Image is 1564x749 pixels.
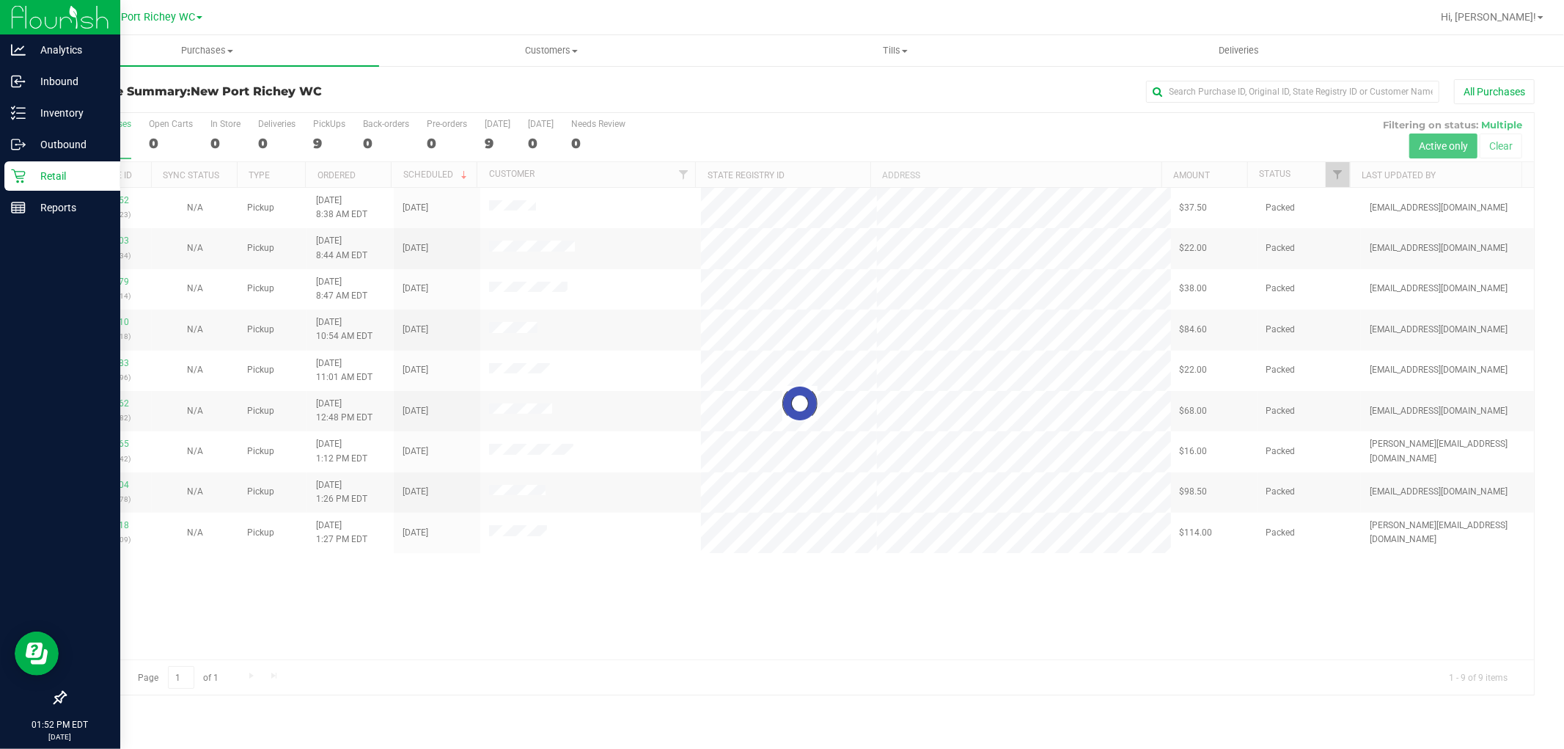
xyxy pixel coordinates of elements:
iframe: Resource center [15,632,59,676]
span: Hi, [PERSON_NAME]! [1441,11,1536,23]
h3: Purchase Summary: [65,85,554,98]
p: [DATE] [7,731,114,742]
input: Search Purchase ID, Original ID, State Registry ID or Customer Name... [1146,81,1439,103]
a: Customers [379,35,723,66]
inline-svg: Inventory [11,106,26,120]
p: Retail [26,167,114,185]
inline-svg: Outbound [11,137,26,152]
p: 01:52 PM EDT [7,718,114,731]
a: Tills [723,35,1067,66]
p: Analytics [26,41,114,59]
a: Deliveries [1067,35,1411,66]
inline-svg: Inbound [11,74,26,89]
span: Purchases [35,44,379,57]
p: Reports [26,199,114,216]
p: Outbound [26,136,114,153]
span: New Port Richey WC [191,84,322,98]
inline-svg: Reports [11,200,26,215]
button: All Purchases [1454,79,1535,104]
p: Inbound [26,73,114,90]
span: Customers [380,44,722,57]
span: Deliveries [1199,44,1279,57]
inline-svg: Retail [11,169,26,183]
p: Inventory [26,104,114,122]
span: New Port Richey WC [97,11,195,23]
a: Purchases [35,35,379,66]
inline-svg: Analytics [11,43,26,57]
span: Tills [724,44,1066,57]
